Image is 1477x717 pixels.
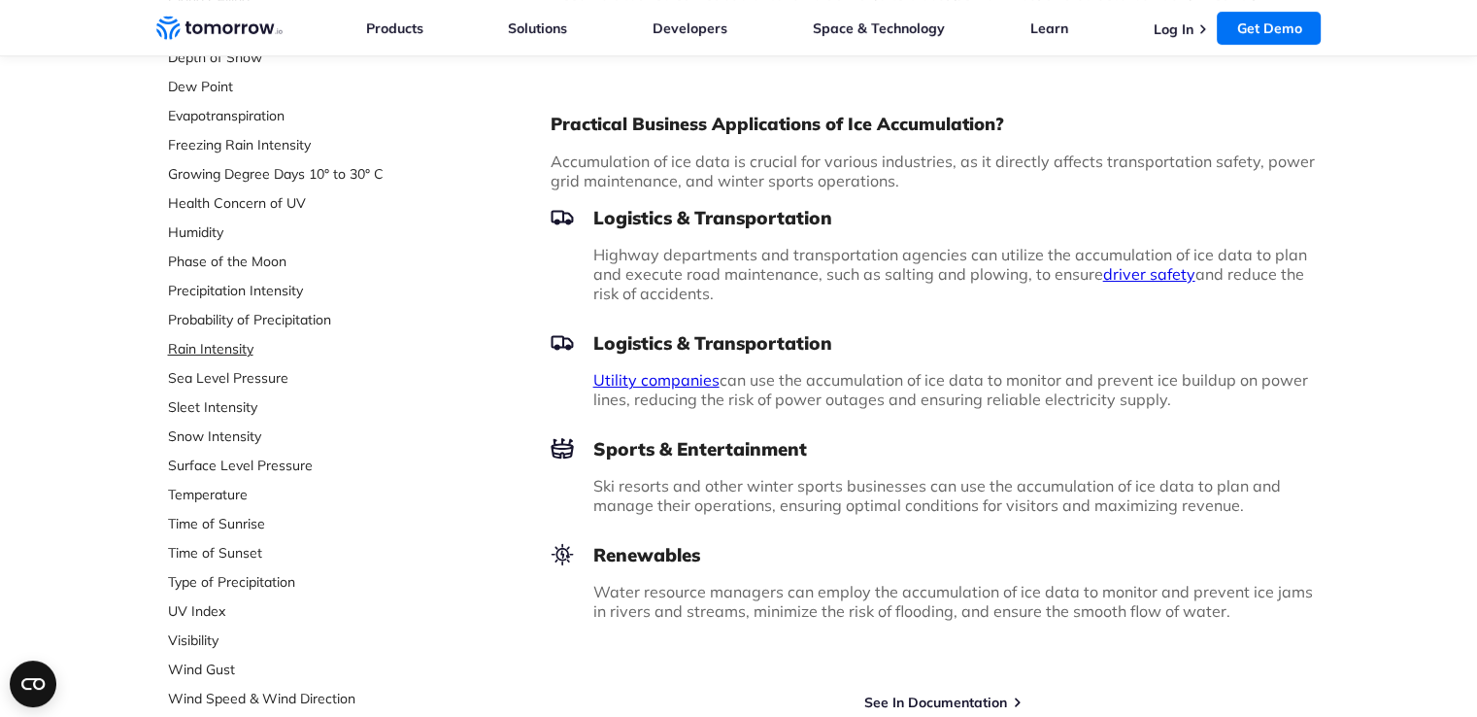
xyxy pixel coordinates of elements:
a: Visibility [168,631,426,650]
a: See In Documentation [864,694,1007,711]
span: Accumulation of ice data is crucial for various industries, as it directly affects transportation... [551,152,1315,190]
h3: Renewables [551,543,1322,566]
a: Growing Degree Days 10° to 30° C [168,164,426,184]
a: Time of Sunset [168,543,426,563]
a: Humidity [168,222,426,242]
a: Precipitation Intensity [168,281,426,300]
a: Wind Gust [168,660,426,679]
a: Temperature [168,485,426,504]
h2: Practical Business Applications of Ice Accumulation? [551,113,1322,136]
a: Probability of Precipitation [168,310,426,329]
a: UV Index [168,601,426,621]
a: Rain Intensity [168,339,426,358]
a: Depth of Snow [168,48,426,67]
span: Highway departments and transportation agencies can utilize the accumulation of ice data to plan ... [593,245,1307,303]
a: Home link [156,14,283,43]
a: Time of Sunrise [168,514,426,533]
span: can use the accumulation of ice data to monitor and prevent ice buildup on power lines, reducing ... [593,370,1308,409]
a: Learn [1030,19,1068,37]
a: Solutions [508,19,567,37]
h3: Sports & Entertainment [551,437,1322,461]
a: Evapotranspiration [168,106,426,125]
a: Developers [653,19,727,37]
a: Products [366,19,423,37]
a: Wind Speed & Wind Direction [168,689,426,708]
a: Snow Intensity [168,427,426,446]
a: Phase of the Moon [168,252,426,271]
a: Space & Technology [813,19,945,37]
a: Sleet Intensity [168,397,426,417]
h3: Logistics & Transportation [551,331,1322,355]
span: Water resource managers can employ the accumulation of ice data to monitor and prevent ice jams i... [593,582,1313,621]
a: Health Concern of UV [168,193,426,213]
a: Log In [1153,20,1192,38]
a: Get Demo [1217,12,1321,45]
a: Utility companies [593,370,720,390]
a: Sea Level Pressure [168,368,426,388]
h3: Logistics & Transportation [551,206,1322,229]
a: Type of Precipitation [168,572,426,592]
a: Dew Point [168,77,426,96]
a: driver safety [1103,264,1195,284]
span: Ski resorts and other winter sports businesses can use the accumulation of ice data to plan and m... [593,476,1281,515]
a: Freezing Rain Intensity [168,135,426,154]
button: Open CMP widget [10,661,56,707]
a: Surface Level Pressure [168,456,426,475]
